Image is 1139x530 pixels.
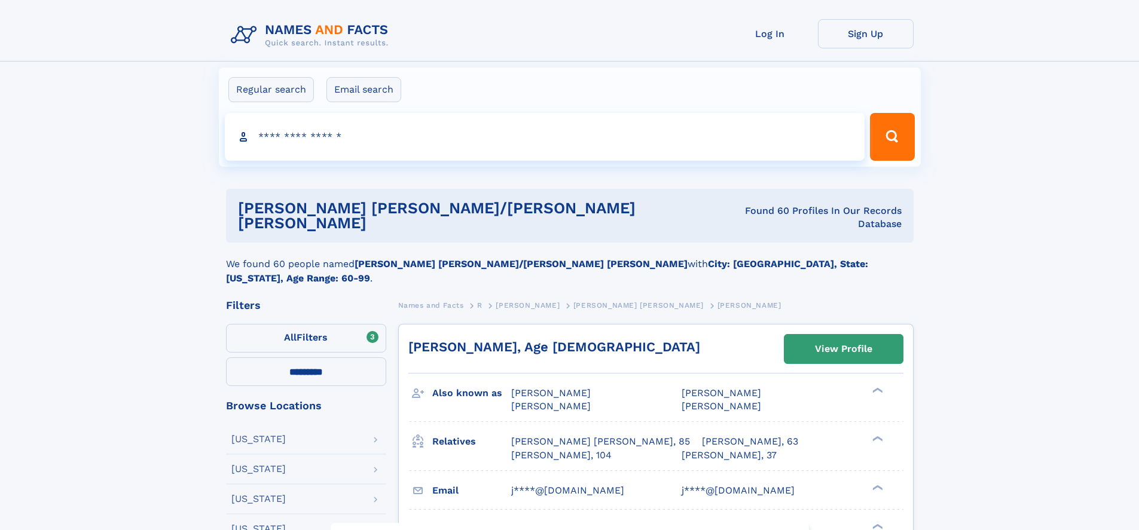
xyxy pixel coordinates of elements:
[682,387,761,399] span: [PERSON_NAME]
[511,435,690,448] a: [PERSON_NAME] [PERSON_NAME], 85
[869,387,884,394] div: ❯
[496,298,560,313] a: [PERSON_NAME]
[225,113,865,161] input: search input
[682,400,761,412] span: [PERSON_NAME]
[355,258,688,269] b: [PERSON_NAME] [PERSON_NAME]/[PERSON_NAME] [PERSON_NAME]
[226,19,398,51] img: Logo Names and Facts
[432,431,511,452] h3: Relatives
[231,494,286,504] div: [US_STATE]
[511,449,612,462] a: [PERSON_NAME], 104
[702,435,798,448] a: [PERSON_NAME], 63
[818,19,914,48] a: Sign Up
[573,298,704,313] a: [PERSON_NAME] [PERSON_NAME]
[226,324,386,353] label: Filters
[722,19,818,48] a: Log In
[682,449,777,462] a: [PERSON_NAME], 37
[869,435,884,443] div: ❯
[231,464,286,474] div: [US_STATE]
[717,204,901,231] div: Found 60 Profiles In Our Records Database
[228,77,314,102] label: Regular search
[398,298,464,313] a: Names and Facts
[511,400,591,412] span: [PERSON_NAME]
[477,301,483,310] span: R
[784,335,903,363] a: View Profile
[477,298,483,313] a: R
[231,434,286,444] div: [US_STATE]
[870,113,914,161] button: Search Button
[573,301,704,310] span: [PERSON_NAME] [PERSON_NAME]
[226,243,914,286] div: We found 60 people named with .
[717,301,781,310] span: [PERSON_NAME]
[869,483,884,491] div: ❯
[284,332,297,343] span: All
[496,301,560,310] span: [PERSON_NAME]
[815,335,872,363] div: View Profile
[869,522,884,530] div: ❯
[326,77,401,102] label: Email search
[432,383,511,403] h3: Also known as
[226,400,386,411] div: Browse Locations
[408,339,700,354] a: [PERSON_NAME], Age [DEMOGRAPHIC_DATA]
[238,201,718,231] h1: [PERSON_NAME] [PERSON_NAME]/[PERSON_NAME] [PERSON_NAME]
[226,258,868,284] b: City: [GEOGRAPHIC_DATA], State: [US_STATE], Age Range: 60-99
[511,387,591,399] span: [PERSON_NAME]
[226,300,386,311] div: Filters
[432,480,511,501] h3: Email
